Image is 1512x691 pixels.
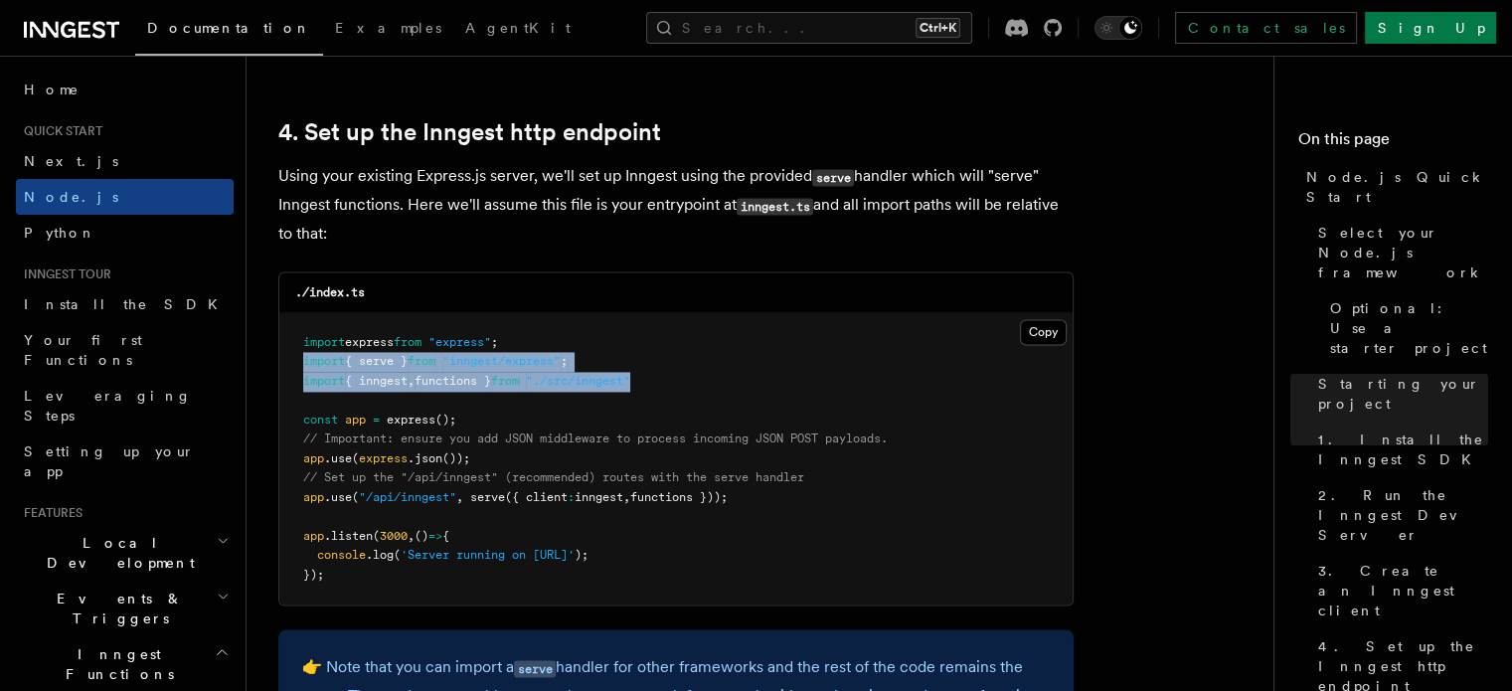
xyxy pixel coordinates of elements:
[415,529,428,543] span: ()
[295,285,365,299] code: ./index.ts
[303,374,345,388] span: import
[24,332,142,368] span: Your first Functions
[135,6,323,56] a: Documentation
[442,354,561,368] span: "inngest/express"
[415,374,491,388] span: functions }
[16,581,234,636] button: Events & Triggers
[303,529,324,543] span: app
[303,451,324,465] span: app
[345,413,366,427] span: app
[1298,159,1488,215] a: Node.js Quick Start
[24,443,195,479] span: Setting up your app
[24,388,192,424] span: Leveraging Steps
[442,529,449,543] span: {
[428,335,491,349] span: "express"
[16,533,217,573] span: Local Development
[24,296,230,312] span: Install the SDK
[16,589,217,628] span: Events & Triggers
[646,12,972,44] button: Search...Ctrl+K
[324,451,352,465] span: .use
[623,490,630,504] span: ,
[16,644,215,684] span: Inngest Functions
[1310,422,1488,477] a: 1. Install the Inngest SDK
[514,657,556,676] a: serve
[514,660,556,677] code: serve
[323,6,453,54] a: Examples
[16,525,234,581] button: Local Development
[366,548,394,562] span: .log
[1330,298,1488,358] span: Optional: Use a starter project
[359,451,408,465] span: express
[16,266,111,282] span: Inngest tour
[16,378,234,433] a: Leveraging Steps
[456,490,463,504] span: ,
[630,490,728,504] span: functions }));
[453,6,583,54] a: AgentKit
[345,335,394,349] span: express
[16,179,234,215] a: Node.js
[16,433,234,489] a: Setting up your app
[1365,12,1496,44] a: Sign Up
[359,490,456,504] span: "/api/inngest"
[303,413,338,427] span: const
[505,490,568,504] span: ({ client
[491,335,498,349] span: ;
[435,413,456,427] span: ();
[24,189,118,205] span: Node.js
[1306,167,1488,207] span: Node.js Quick Start
[408,451,442,465] span: .json
[16,322,234,378] a: Your first Functions
[303,470,804,484] span: // Set up the "/api/inngest" (recommended) routes with the serve handler
[1318,374,1488,414] span: Starting your project
[1310,477,1488,553] a: 2. Run the Inngest Dev Server
[352,451,359,465] span: (
[16,143,234,179] a: Next.js
[278,118,661,146] a: 4. Set up the Inngest http endpoint
[812,169,854,186] code: serve
[394,335,421,349] span: from
[465,20,571,36] span: AgentKit
[1310,366,1488,422] a: Starting your project
[1094,16,1142,40] button: Toggle dark mode
[1298,127,1488,159] h4: On this page
[561,354,568,368] span: ;
[1175,12,1357,44] a: Contact sales
[16,123,102,139] span: Quick start
[1318,430,1488,469] span: 1. Install the Inngest SDK
[380,529,408,543] span: 3000
[1310,215,1488,290] a: Select your Node.js framework
[428,529,442,543] span: =>
[24,225,96,241] span: Python
[303,335,345,349] span: import
[345,374,408,388] span: { inngest
[303,354,345,368] span: import
[916,18,960,38] kbd: Ctrl+K
[16,505,83,521] span: Features
[24,153,118,169] span: Next.js
[394,548,401,562] span: (
[1310,553,1488,628] a: 3. Create an Inngest client
[575,548,588,562] span: );
[324,490,352,504] span: .use
[303,490,324,504] span: app
[737,198,813,215] code: inngest.ts
[526,374,630,388] span: "./src/inngest"
[278,162,1074,248] p: Using your existing Express.js server, we'll set up Inngest using the provided handler which will...
[16,72,234,107] a: Home
[24,80,80,99] span: Home
[387,413,435,427] span: express
[470,490,505,504] span: serve
[1020,319,1067,345] button: Copy
[335,20,441,36] span: Examples
[401,548,575,562] span: 'Server running on [URL]'
[16,286,234,322] a: Install the SDK
[1318,223,1488,282] span: Select your Node.js framework
[373,413,380,427] span: =
[373,529,380,543] span: (
[16,215,234,251] a: Python
[317,548,366,562] span: console
[575,490,623,504] span: inngest
[408,354,435,368] span: from
[1318,561,1488,620] span: 3. Create an Inngest client
[324,529,373,543] span: .listen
